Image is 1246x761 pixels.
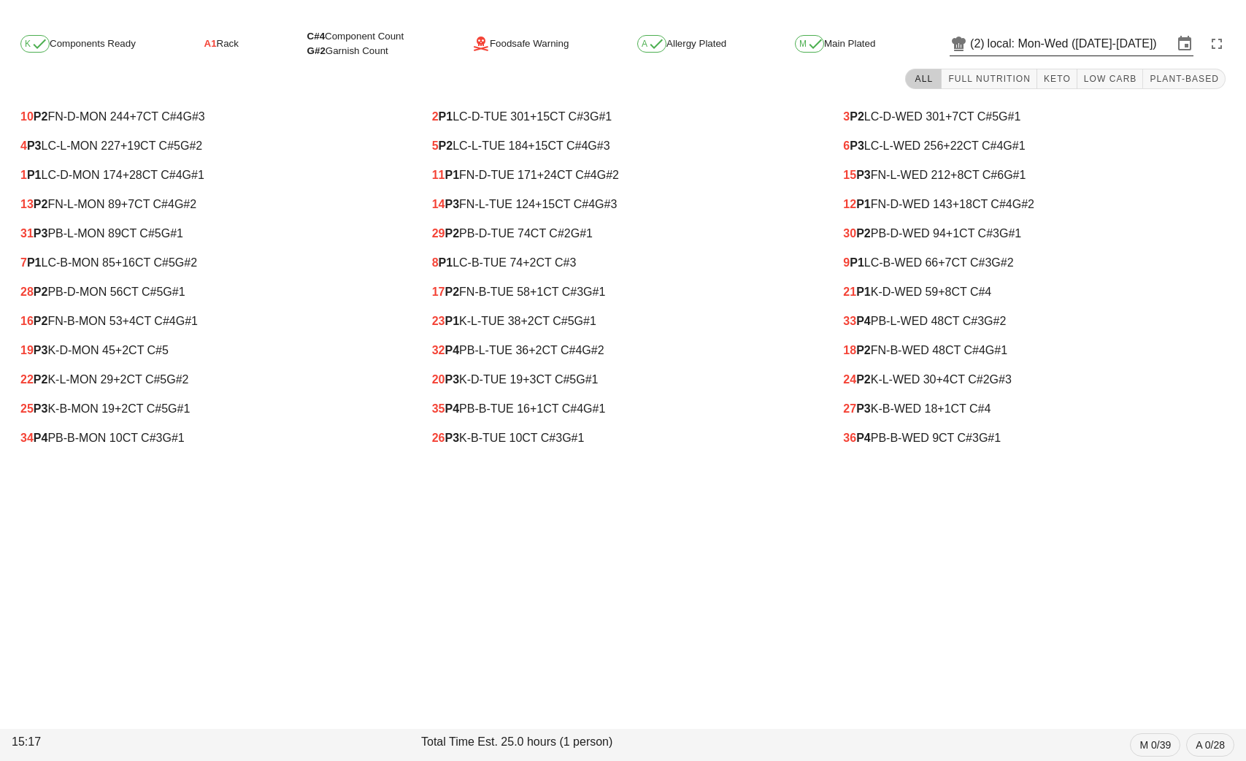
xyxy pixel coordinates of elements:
[843,198,1226,211] div: FN-D-WED 143 CT C#4
[20,227,403,240] div: PB-L-MON 89 CT C#5
[942,69,1037,89] button: Full Nutrition
[20,198,34,210] span: 13
[999,227,1021,240] span: G#1
[20,315,34,327] span: 16
[432,110,439,123] span: 2
[432,110,815,123] div: LC-D-TUE 301 CT C#3
[843,286,1226,299] div: K-D-WED 59 CT C#4
[20,344,34,356] span: 19
[182,169,204,181] span: G#1
[20,315,403,328] div: FN-B-MON 53 CT C#4
[123,315,136,327] span: +4
[843,139,850,152] span: 6
[34,402,48,415] b: P3
[523,373,536,386] span: +3
[432,402,445,415] span: 35
[445,344,459,356] b: P4
[432,344,445,356] span: 32
[574,315,596,327] span: G#1
[843,110,850,123] span: 3
[979,432,1001,444] span: G#1
[432,198,445,210] span: 14
[432,315,815,328] div: K-L-TUE 38 CT C#5
[20,198,403,211] div: FN-L-MON 89 CT C#4
[843,198,856,210] span: 12
[20,169,27,181] span: 1
[20,402,34,415] span: 25
[166,373,188,386] span: G#2
[34,373,48,386] b: P2
[856,344,871,356] b: P2
[843,315,856,327] span: 33
[445,432,459,444] b: P3
[597,169,619,181] span: G#2
[943,139,963,152] span: +22
[432,432,815,445] div: K-B-TUE 10 CT C#3
[20,110,403,123] div: FN-D-MON 244 CT C#4
[590,110,612,123] span: G#1
[1143,69,1226,89] button: Plant-Based
[445,227,459,240] b: P2
[115,256,135,269] span: +16
[432,373,445,386] span: 20
[432,227,445,240] span: 29
[588,139,609,152] span: G#3
[307,45,326,56] span: G#2
[432,169,815,182] div: FN-D-TUE 171 CT C#4
[34,344,48,356] b: P3
[576,373,598,386] span: G#1
[521,315,534,327] span: +2
[1003,139,1025,152] span: G#1
[432,286,445,298] span: 17
[20,373,403,386] div: K-L-MON 29 CT C#5
[27,169,42,181] b: P1
[34,110,48,123] b: P2
[843,432,1226,445] div: PB-B-WED 9 CT C#3
[204,37,217,51] span: A1
[307,31,325,42] span: C#4
[432,256,439,269] span: 8
[161,227,183,240] span: G#1
[27,139,42,152] b: P3
[843,402,856,415] span: 27
[445,286,459,298] b: P2
[432,402,815,416] div: PB-B-TUE 16 CT C#4
[418,730,828,760] div: Total Time Est. 25.0 hours (1 person)
[115,402,128,415] span: +2
[34,315,48,327] b: P2
[856,227,871,240] b: P2
[843,227,1226,240] div: PB-D-WED 94 CT C#3
[20,110,34,123] span: 10
[843,432,856,444] span: 36
[970,37,988,51] div: (2)
[528,344,542,356] span: +2
[20,432,34,444] span: 34
[163,286,185,298] span: G#1
[999,110,1020,123] span: G#1
[168,402,190,415] span: G#1
[843,373,1226,386] div: K-L-WED 30 CT C#2
[182,110,204,123] span: G#3
[1149,74,1219,84] span: Plant-Based
[583,402,605,415] span: G#1
[528,139,547,152] span: +15
[25,39,45,48] span: K
[432,139,439,152] span: 5
[945,110,958,123] span: +7
[799,39,820,48] span: M
[20,169,403,182] div: LC-D-MON 174 CT C#4
[938,256,951,269] span: +7
[985,344,1007,356] span: G#1
[121,198,134,210] span: +7
[34,286,48,298] b: P2
[912,74,935,84] span: All
[990,373,1012,386] span: G#3
[445,315,459,327] b: P1
[9,730,418,760] div: 15:17
[530,110,550,123] span: +15
[1077,69,1144,89] button: Low Carb
[1196,734,1225,756] span: A 0/28
[562,432,584,444] span: G#1
[115,344,128,356] span: +2
[843,402,1226,416] div: K-B-WED 18 CT C#4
